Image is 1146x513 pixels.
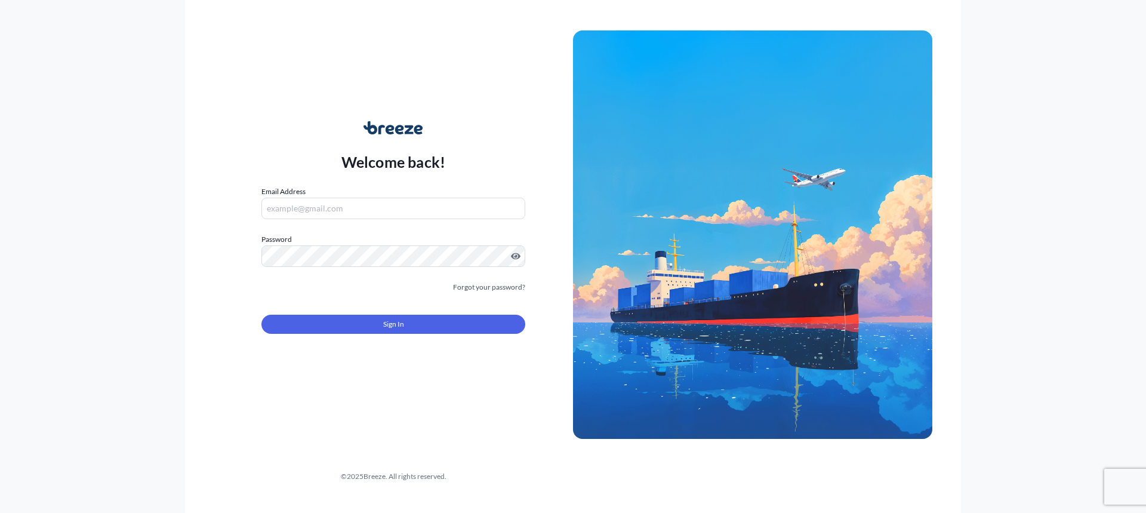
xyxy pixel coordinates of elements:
button: Sign In [261,315,525,334]
p: Welcome back! [341,152,446,171]
a: Forgot your password? [453,281,525,293]
button: Show password [511,251,520,261]
div: © 2025 Breeze. All rights reserved. [214,471,573,483]
input: example@gmail.com [261,198,525,219]
img: Ship illustration [573,30,932,439]
label: Email Address [261,186,306,198]
span: Sign In [383,318,404,330]
label: Password [261,234,525,245]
